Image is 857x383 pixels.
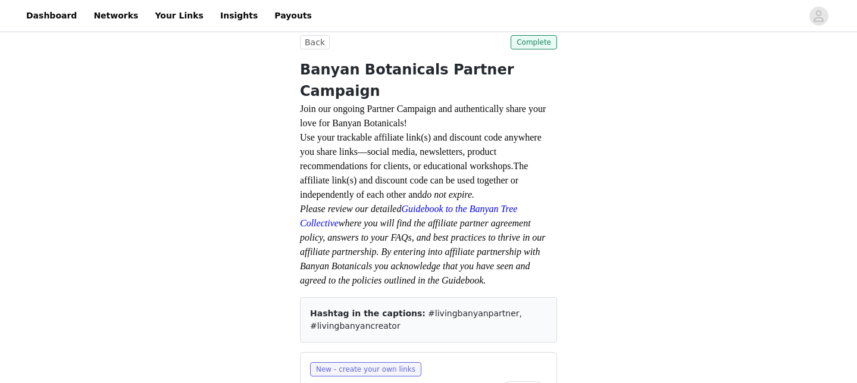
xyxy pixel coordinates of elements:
[19,2,84,29] a: Dashboard
[511,35,557,49] span: Complete
[300,104,546,128] span: Join our ongoing Partner Campaign and authentically share your love for Banyan Botanicals!
[148,2,211,29] a: Your Links
[86,2,145,29] a: Networks
[300,35,330,49] button: Back
[422,189,474,200] em: do not expire.
[300,161,528,200] span: The affiliate link(s) and discount code can be used together or independently of each other and
[300,132,542,171] span: Use your trackable affiliate link(s) and discount code anywhere you share links—social media, new...
[310,309,426,318] span: Hashtag in the captions:
[300,204,546,285] em: Please review our detailed where you will find the affiliate partner agreement policy, answers to...
[267,2,319,29] a: Payouts
[213,2,265,29] a: Insights
[300,204,517,228] a: Guidebook to the Banyan Tree Collective
[300,59,557,102] h1: Banyan Botanicals Partner Campaign
[813,7,824,26] div: avatar
[310,362,421,376] span: New - create your own links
